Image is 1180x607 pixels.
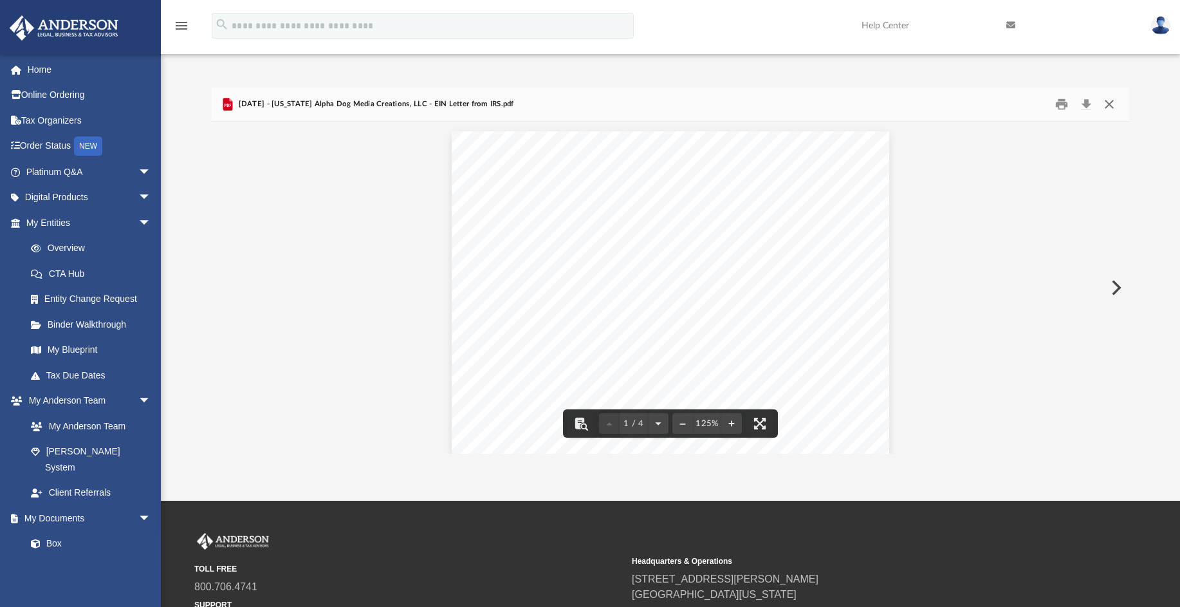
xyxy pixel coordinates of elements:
a: Tax Due Dates [18,362,171,388]
button: Print [1049,95,1074,115]
a: My Entitiesarrow_drop_down [9,210,171,236]
div: NEW [74,136,102,156]
i: menu [174,18,189,33]
button: Close [1097,95,1120,115]
button: Next File [1101,270,1129,306]
img: Anderson Advisors Platinum Portal [6,15,122,41]
img: Anderson Advisors Platinum Portal [194,533,272,550]
a: Client Referrals [18,480,164,506]
button: Toggle findbar [567,409,595,438]
small: TOLL FREE [194,563,623,575]
button: Zoom out [672,409,693,438]
span: arrow_drop_down [138,388,164,415]
button: Download [1074,95,1098,115]
button: 1 / 4 [620,409,648,438]
span: 1 / 4 [620,420,648,428]
a: Tax Organizers [9,107,171,133]
a: Order StatusNEW [9,133,171,160]
a: [GEOGRAPHIC_DATA][US_STATE] [632,589,797,600]
a: Overview [18,236,171,261]
a: Platinum Q&Aarrow_drop_down [9,159,171,185]
a: Box [18,531,158,557]
a: Binder Walkthrough [18,312,171,337]
a: My Blueprint [18,337,164,363]
a: Online Ordering [9,82,171,108]
span: arrow_drop_down [138,210,164,236]
i: search [215,17,229,32]
button: Enter fullscreen [746,409,774,438]
span: arrow_drop_down [138,505,164,532]
a: Home [9,57,171,82]
a: menu [174,24,189,33]
div: Document Viewer [212,122,1129,454]
small: Headquarters & Operations [632,556,1060,567]
a: My Anderson Team [18,413,158,439]
span: arrow_drop_down [138,159,164,185]
button: Zoom in [721,409,742,438]
a: CTA Hub [18,261,171,286]
span: arrow_drop_down [138,185,164,211]
button: Next page [648,409,668,438]
span: [DATE] - [US_STATE] Alpha Dog Media Creations, LLC - EIN Letter from IRS.pdf [235,98,513,110]
a: Entity Change Request [18,286,171,312]
a: Meeting Minutes [18,556,164,582]
a: [STREET_ADDRESS][PERSON_NAME] [632,574,818,584]
img: User Pic [1151,16,1170,35]
a: My Anderson Teamarrow_drop_down [9,388,164,414]
a: Digital Productsarrow_drop_down [9,185,171,210]
div: File preview [212,122,1129,454]
a: [PERSON_NAME] System [18,439,164,480]
div: Preview [212,88,1129,454]
a: 800.706.4741 [194,581,257,592]
div: Current zoom level [693,420,721,428]
a: My Documentsarrow_drop_down [9,505,164,531]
